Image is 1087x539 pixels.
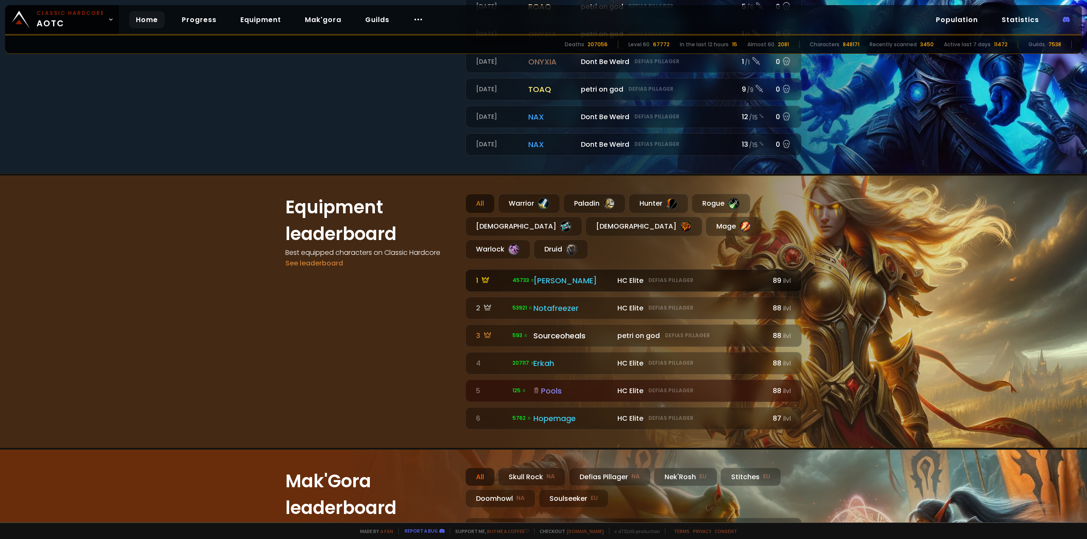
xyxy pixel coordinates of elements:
[783,332,791,340] small: ilvl
[920,41,934,48] div: 3450
[465,352,802,374] a: 4 207117 Erkah HC EliteDefias Pillager88ilvl
[534,528,604,534] span: Checkout
[405,528,438,534] a: Report a bug
[1028,41,1045,48] div: Guilds
[476,358,507,369] div: 4
[617,413,764,424] div: HC Elite
[37,9,104,17] small: Classic Hardcore
[699,472,707,481] small: EU
[617,358,764,369] div: HC Elite
[609,528,660,534] span: v. d752d5 - production
[944,41,991,48] div: Active last 7 days
[234,11,288,28] a: Equipment
[465,380,802,402] a: 5 125 Pools HC EliteDefias Pillager88ilvl
[567,528,604,534] a: [DOMAIN_NAME]
[591,494,598,503] small: EU
[629,194,688,213] div: Hunter
[721,468,781,486] div: Stitches
[285,521,455,532] h4: Best mak'gora characters on Classic Hardcore
[513,332,528,339] span: 593
[465,106,802,128] a: [DATE]naxDont Be WeirdDefias Pillager12 /150
[285,468,455,521] h1: Mak'Gora leaderboard
[783,387,791,395] small: ilvl
[513,387,527,394] span: 125
[706,217,762,236] div: Mage
[565,41,584,48] div: Deaths
[129,11,165,28] a: Home
[648,387,693,394] small: Defias Pillager
[546,472,555,481] small: NA
[769,303,791,313] div: 88
[465,133,802,156] a: [DATE]naxDont Be WeirdDefias Pillager13 /150
[769,275,791,286] div: 89
[465,240,530,259] div: Warlock
[533,330,612,341] div: Sourceoheals
[476,330,507,341] div: 3
[631,472,640,481] small: NA
[648,414,693,422] small: Defias Pillager
[747,41,774,48] div: Almost 60
[994,41,1008,48] div: 11472
[648,359,693,367] small: Defias Pillager
[692,194,750,213] div: Rogue
[783,277,791,285] small: ilvl
[680,41,729,48] div: In the last 12 hours
[563,194,625,213] div: Paladin
[37,9,104,30] span: AOTC
[1048,41,1061,48] div: 7538
[285,247,455,258] h4: Best equipped characters on Classic Hardcore
[783,415,791,423] small: ilvl
[450,528,529,534] span: Support me,
[648,304,693,312] small: Defias Pillager
[653,41,670,48] div: 67772
[285,258,343,268] a: See leaderboard
[654,468,717,486] div: Nek'Rosh
[465,50,802,73] a: [DATE]onyxiaDont Be WeirdDefias Pillager1 /10
[693,528,711,534] a: Privacy
[769,385,791,396] div: 88
[617,275,764,286] div: HC Elite
[355,528,393,534] span: Made by
[769,358,791,369] div: 88
[516,494,525,503] small: NA
[465,269,802,292] a: 1 45733 [PERSON_NAME] HC EliteDefias Pillager89ilvl
[380,528,393,534] a: a fan
[648,276,693,284] small: Defias Pillager
[175,11,223,28] a: Progress
[769,330,791,341] div: 88
[533,413,612,424] div: Hopemage
[674,528,690,534] a: Terms
[843,41,859,48] div: 848171
[513,276,535,284] span: 45733
[617,303,764,313] div: HC Elite
[476,303,507,313] div: 2
[285,194,455,247] h1: Equipment leaderboard
[617,385,764,396] div: HC Elite
[465,78,802,101] a: [DATE]toaqpetri on godDefias Pillager9 /90
[539,489,608,508] div: Soulseeker
[665,332,710,339] small: Defias Pillager
[732,41,737,48] div: 15
[487,528,529,534] a: Buy me a coffee
[763,472,770,481] small: EU
[5,5,119,34] a: Classic HardcoreAOTC
[534,240,588,259] div: Druid
[476,275,507,286] div: 1
[995,11,1046,28] a: Statistics
[465,297,802,319] a: 2 53921 Notafreezer HC EliteDefias Pillager88ilvl
[628,41,650,48] div: Level 60
[929,11,985,28] a: Population
[769,413,791,424] div: 87
[617,330,764,341] div: petri on god
[476,385,507,396] div: 5
[533,275,612,286] div: [PERSON_NAME]
[870,41,917,48] div: Recently scanned
[533,302,612,314] div: Notafreezer
[513,359,535,367] span: 207117
[498,468,566,486] div: Skull Rock
[810,41,839,48] div: Characters
[465,324,802,347] a: 3 593 Sourceoheals petri on godDefias Pillager88ilvl
[465,468,495,486] div: All
[476,413,507,424] div: 6
[783,360,791,368] small: ilvl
